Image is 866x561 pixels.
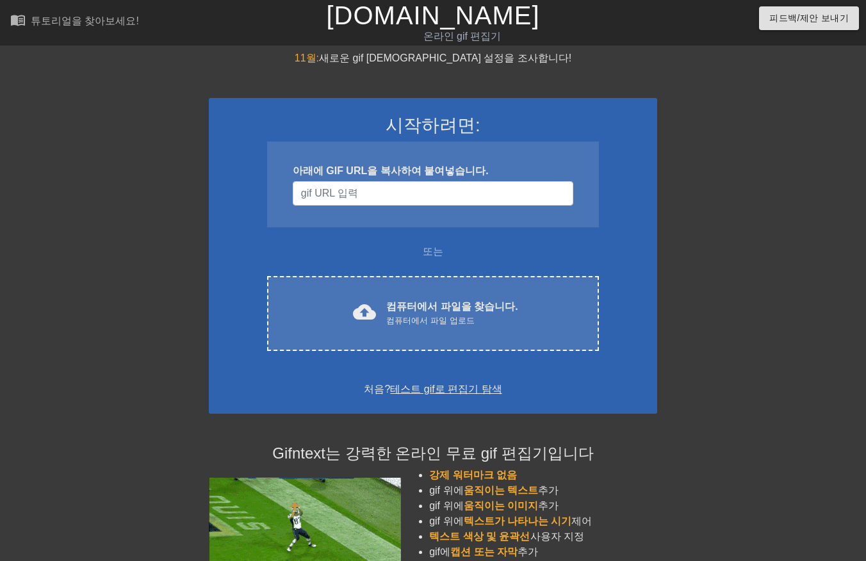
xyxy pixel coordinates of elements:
li: gif 위에 추가 [429,483,657,498]
span: 움직이는 텍스트 [464,485,538,496]
span: 강제 워터마크 없음 [429,469,517,480]
font: 컴퓨터에서 파일을 찾습니다. [386,301,518,312]
a: 테스트 gif로 편집기 탐색 [390,384,502,394]
div: 또는 [242,244,624,259]
div: 온라인 gif 편집기 [295,29,630,44]
span: cloud_upload [353,300,376,323]
span: 캡션 또는 자막 [450,546,518,557]
button: 피드백/제안 보내기 [759,6,859,30]
h4: Gifntext는 강력한 온라인 무료 gif 편집기입니다 [209,444,657,463]
span: 텍스트 색상 및 윤곽선 [429,531,530,542]
a: 튜토리얼을 찾아보세요! [10,12,139,32]
span: menu_book [10,12,26,28]
li: gif에 추가 [429,544,657,560]
div: 처음? [225,382,641,397]
input: 사용자 이름 [293,181,573,206]
span: 11월: [295,53,319,63]
div: 아래에 GIF URL을 복사하여 붙여넣습니다. [293,163,573,179]
a: [DOMAIN_NAME] [326,1,539,29]
li: gif 위에 제어 [429,514,657,529]
div: 컴퓨터에서 파일 업로드 [386,314,518,327]
span: 움직이는 이미지 [464,500,538,511]
li: 사용자 지정 [429,529,657,544]
li: gif 위에 추가 [429,498,657,514]
div: 새로운 gif [DEMOGRAPHIC_DATA] 설정을 조사합니다! [209,51,657,66]
h3: 시작하려면: [225,115,641,136]
span: 피드백/제안 보내기 [769,10,849,26]
span: 텍스트가 나타나는 시기 [464,516,572,526]
div: 튜토리얼을 찾아보세요! [31,15,139,26]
